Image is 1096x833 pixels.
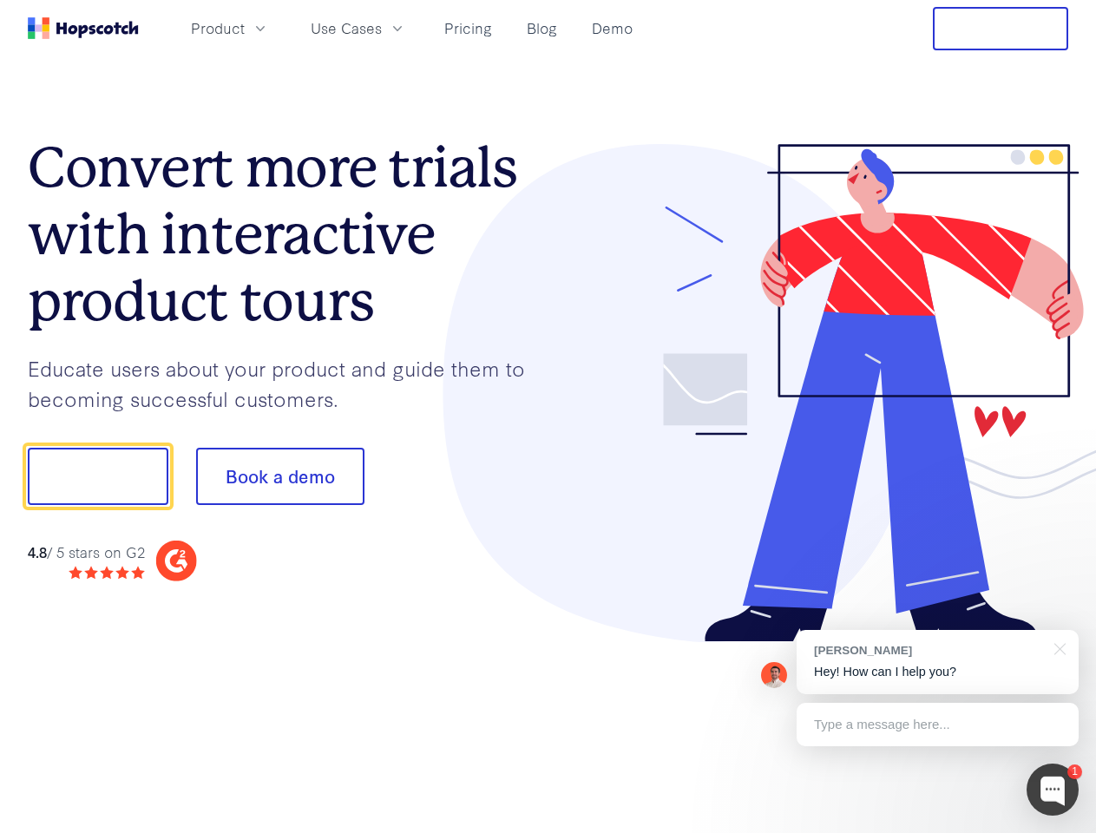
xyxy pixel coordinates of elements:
button: Use Cases [300,14,417,43]
a: Home [28,17,139,39]
strong: 4.8 [28,541,47,561]
div: 1 [1067,764,1082,779]
a: Pricing [437,14,499,43]
h1: Convert more trials with interactive product tours [28,134,548,334]
button: Book a demo [196,448,364,505]
span: Use Cases [311,17,382,39]
button: Free Trial [933,7,1068,50]
div: / 5 stars on G2 [28,541,145,563]
button: Show me! [28,448,168,505]
p: Educate users about your product and guide them to becoming successful customers. [28,353,548,413]
span: Product [191,17,245,39]
div: [PERSON_NAME] [814,642,1044,659]
p: Hey! How can I help you? [814,663,1061,681]
img: Mark Spera [761,662,787,688]
a: Blog [520,14,564,43]
a: Demo [585,14,640,43]
button: Product [180,14,279,43]
div: Type a message here... [797,703,1079,746]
